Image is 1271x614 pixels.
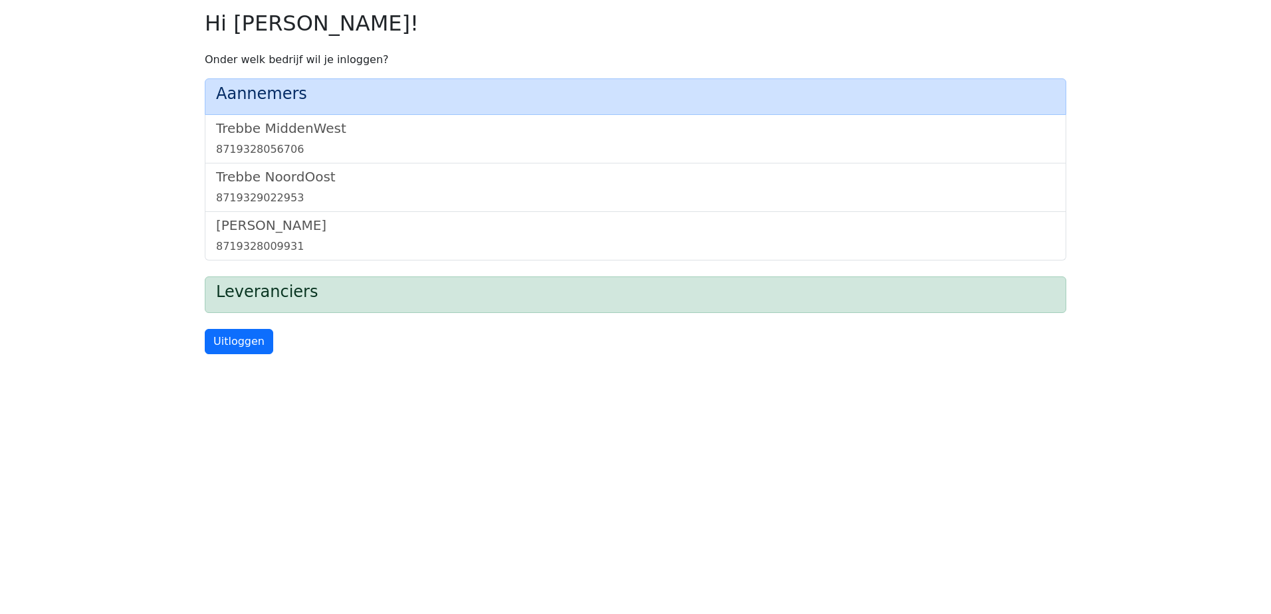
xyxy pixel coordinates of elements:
[216,282,1055,302] h4: Leveranciers
[216,169,1055,185] h5: Trebbe NoordOost
[216,84,1055,104] h4: Aannemers
[216,190,1055,206] div: 8719329022953
[216,142,1055,157] div: 8719328056706
[216,217,1055,233] h5: [PERSON_NAME]
[216,120,1055,136] h5: Trebbe MiddenWest
[205,329,273,354] a: Uitloggen
[216,120,1055,157] a: Trebbe MiddenWest8719328056706
[205,52,1066,68] p: Onder welk bedrijf wil je inloggen?
[205,11,1066,36] h2: Hi [PERSON_NAME]!
[216,239,1055,255] div: 8719328009931
[216,169,1055,206] a: Trebbe NoordOost8719329022953
[216,217,1055,255] a: [PERSON_NAME]8719328009931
